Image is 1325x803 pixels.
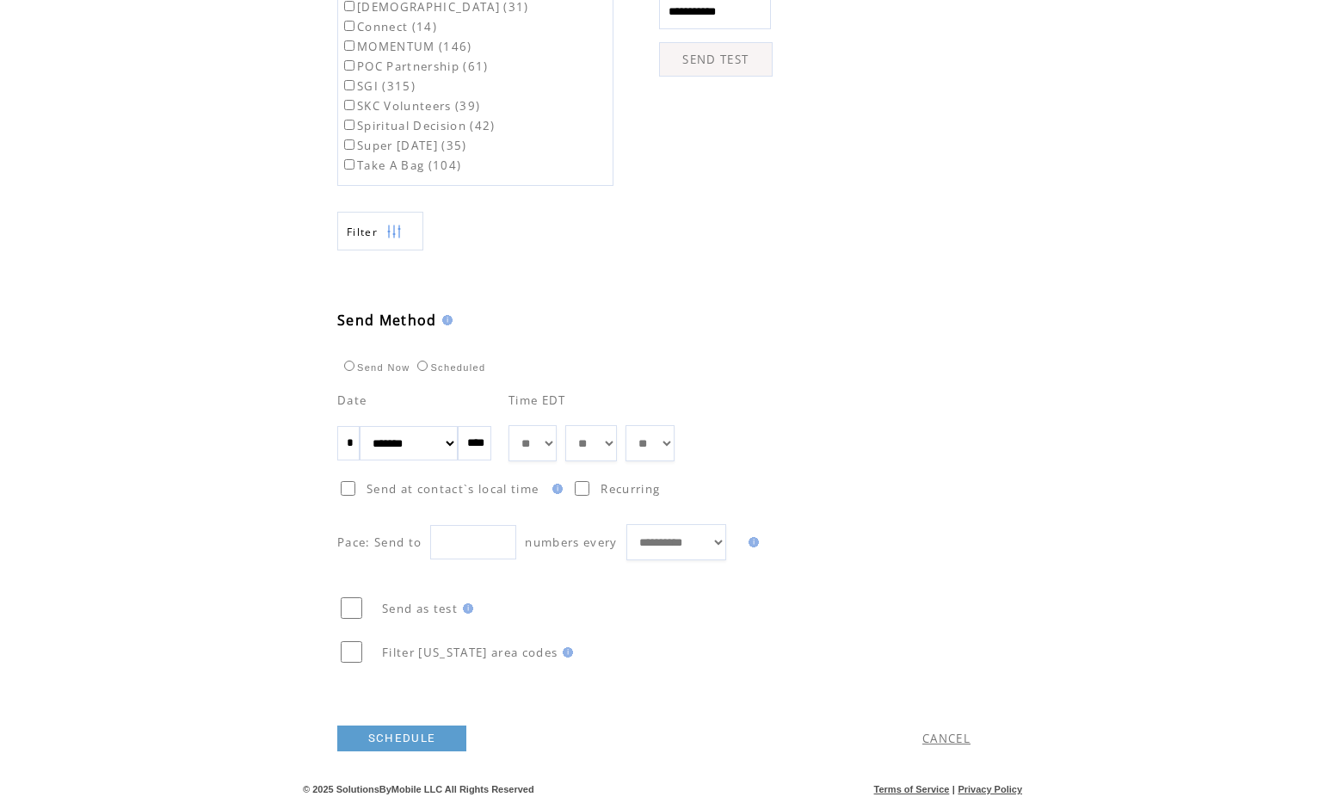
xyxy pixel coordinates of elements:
label: POC Partnership (61) [341,59,489,74]
label: MOMENTUM (146) [341,39,472,54]
label: Super [DATE] (35) [341,138,467,153]
a: Privacy Policy [958,784,1022,794]
span: Time EDT [508,392,566,408]
input: Take A Bag (104) [344,159,354,170]
label: Send Now [340,362,410,373]
span: Date [337,392,367,408]
span: numbers every [525,534,617,550]
label: SGI (315) [341,78,416,94]
img: help.gif [547,484,563,494]
input: SGI (315) [344,80,354,90]
img: help.gif [458,603,473,614]
label: Scheduled [413,362,485,373]
span: Recurring [601,481,660,497]
input: Scheduled [417,361,428,371]
img: help.gif [558,647,573,658]
a: SEND TEST [659,42,773,77]
input: MOMENTUM (146) [344,40,354,51]
span: | [952,784,955,794]
span: Pace: Send to [337,534,422,550]
input: Send Now [344,361,354,371]
span: Show filters [347,225,378,239]
a: Filter [337,212,423,250]
img: help.gif [437,315,453,325]
input: Super [DATE] (35) [344,139,354,150]
input: [DEMOGRAPHIC_DATA] (31) [344,1,354,11]
label: SKC Volunteers (39) [341,98,480,114]
label: Connect (14) [341,19,437,34]
a: Terms of Service [874,784,950,794]
input: POC Partnership (61) [344,60,354,71]
input: Connect (14) [344,21,354,31]
span: Send Method [337,311,437,330]
span: Send as test [382,601,458,616]
img: help.gif [743,537,759,547]
span: Send at contact`s local time [367,481,539,497]
span: Filter [US_STATE] area codes [382,645,558,660]
label: Take A Bag (104) [341,158,461,173]
input: SKC Volunteers (39) [344,100,354,110]
span: © 2025 SolutionsByMobile LLC All Rights Reserved [303,784,534,794]
a: SCHEDULE [337,726,466,751]
a: CANCEL [922,731,971,746]
input: Spiritual Decision (42) [344,120,354,130]
img: filters.png [386,213,402,251]
label: Spiritual Decision (42) [341,118,496,133]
